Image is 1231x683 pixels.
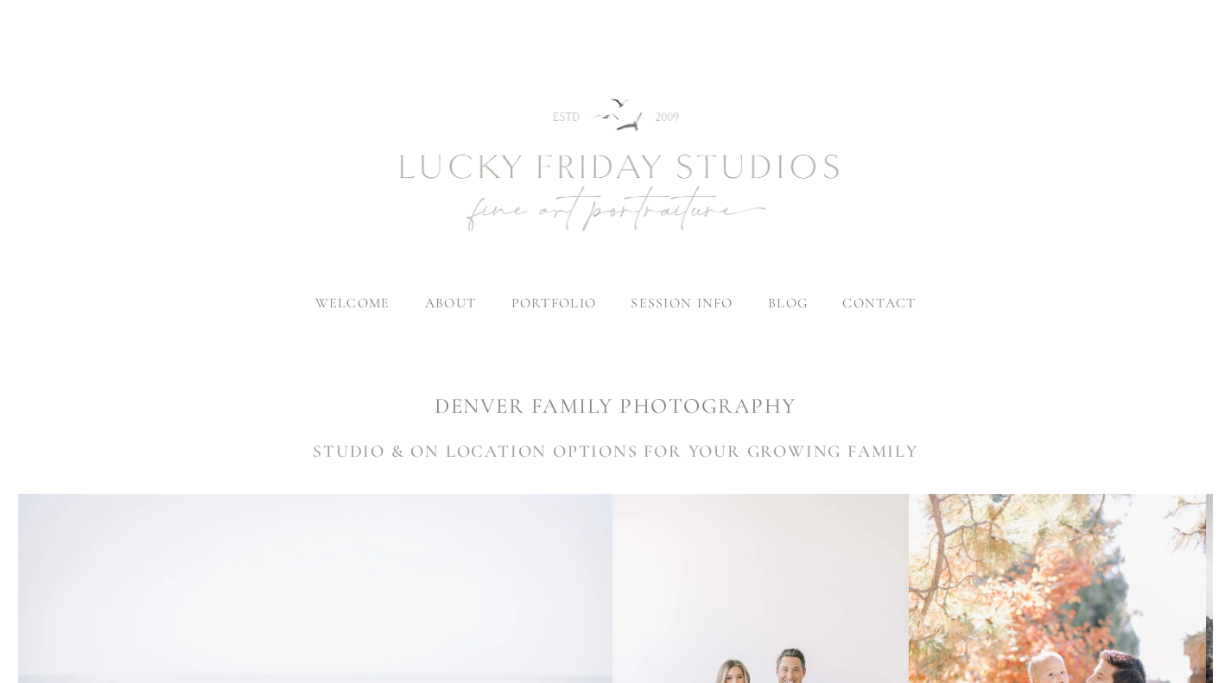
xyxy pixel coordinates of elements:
[18,391,1212,421] h1: DENVER FAMILY PHOTOGRAPHY
[18,439,1212,465] h3: STUDIO & ON LOCATION OPTIONS FOR YOUR GROWING FAMILY
[768,294,808,312] a: blog
[305,37,927,296] img: Newborn Photography Denver | Lucky Friday Studios
[425,294,476,312] label: about
[511,294,597,312] label: portfolio
[631,294,733,312] label: session info
[842,294,916,312] a: contact
[315,294,390,312] a: welcome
